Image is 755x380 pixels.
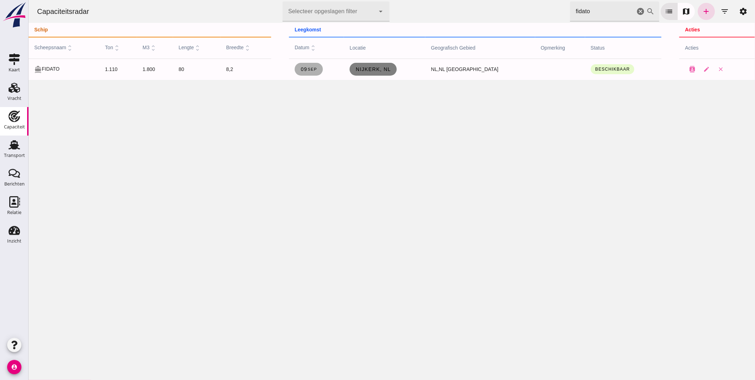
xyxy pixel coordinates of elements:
[410,66,470,72] span: NL [GEOGRAPHIC_DATA]
[6,65,65,73] div: FIDATO
[711,7,719,16] i: settings
[215,44,223,52] i: unfold_more
[608,7,617,16] i: Wis Zoek op scheepsnaam
[145,59,192,80] td: 80
[637,7,645,16] i: list
[1,2,27,28] img: logo-small.a267ee39.svg
[279,67,288,71] small: sep
[266,45,288,50] span: datum
[315,37,397,59] th: locatie
[557,37,633,59] th: status
[9,67,20,72] div: Kaart
[507,37,557,59] th: opmerking
[567,67,602,72] span: Beschikbaar
[192,59,243,80] td: 8,2
[562,64,606,74] button: Beschikbaar
[660,66,667,72] i: contacts
[7,360,21,374] i: account_circle
[7,239,21,243] div: Inzicht
[76,45,92,50] span: ton
[675,66,681,72] i: edit
[121,44,128,52] i: unfold_more
[266,63,294,76] a: 09sep
[4,182,25,186] div: Berichten
[71,59,108,80] td: 1.110
[651,23,726,37] th: acties
[260,23,633,37] th: leegkomst
[6,45,45,50] span: scheepsnaam
[198,45,223,50] span: breedte
[4,153,25,158] div: Transport
[3,6,66,16] div: Capaciteitsradar
[165,44,173,52] i: unfold_more
[108,59,145,80] td: 1.800
[321,63,368,76] a: Nijkerk, nl
[348,7,357,16] i: arrow_drop_down
[674,7,682,16] i: add
[7,210,21,215] div: Relatie
[654,7,662,16] i: map
[397,37,506,59] th: geografisch gebied
[6,66,13,73] i: directions_boat
[7,96,21,101] div: Vracht
[150,45,173,50] span: lengte
[618,7,627,16] i: search
[692,7,701,16] i: filter_list
[651,37,726,59] th: acties
[689,66,695,72] i: close
[4,125,25,129] div: Capaciteit
[327,66,363,72] span: Nijkerk, nl
[281,44,288,52] i: unfold_more
[114,45,128,50] span: m3
[402,66,410,72] span: NL,
[85,44,92,52] i: unfold_more
[272,66,289,72] span: 09
[38,44,45,52] i: unfold_more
